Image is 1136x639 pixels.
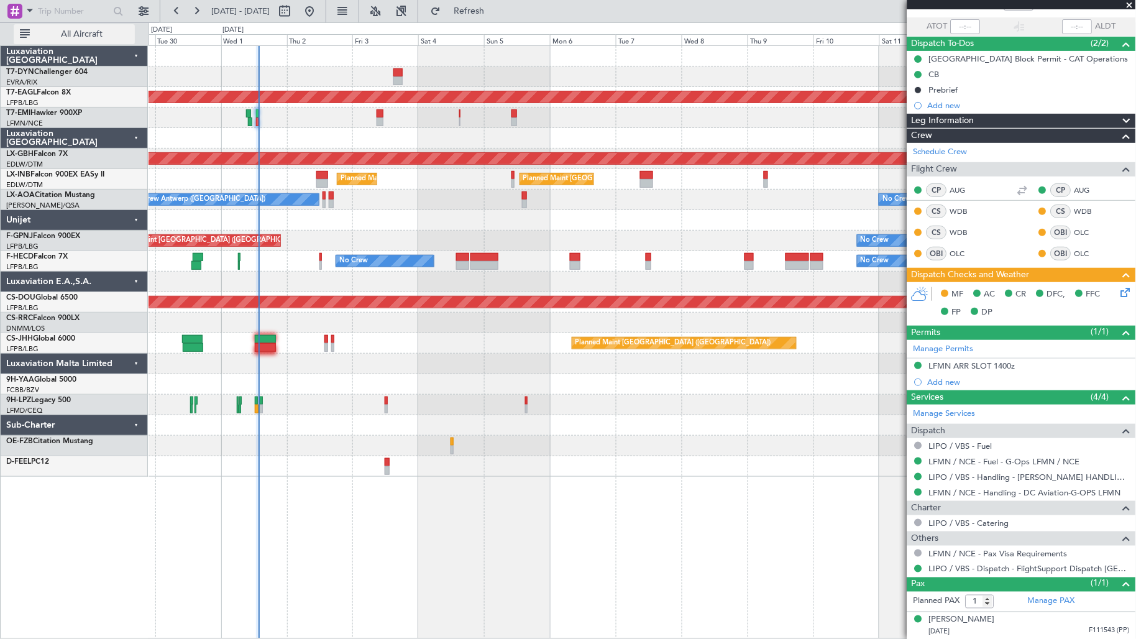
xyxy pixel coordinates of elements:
[6,397,71,404] a: 9H-LPZLegacy 500
[6,232,80,240] a: F-GPNJFalcon 900EX
[748,34,813,45] div: Thu 9
[6,160,43,169] a: EDLW/DTM
[6,385,39,395] a: FCBB/BZV
[6,98,39,108] a: LFPB/LBG
[929,361,1015,371] div: LFMN ARR SLOT 1400z
[131,190,265,209] div: No Crew Antwerp ([GEOGRAPHIC_DATA])
[912,268,1030,282] span: Dispatch Checks and Weather
[982,306,993,319] span: DP
[6,438,33,445] span: OE-FZB
[6,397,31,404] span: 9H-LPZ
[6,242,39,251] a: LFPB/LBG
[6,119,43,128] a: LFMN/NCE
[984,288,996,301] span: AC
[928,100,1130,111] div: Add new
[912,577,925,592] span: Pax
[14,24,135,44] button: All Aircraft
[155,34,221,45] div: Tue 30
[929,53,1129,64] div: [GEOGRAPHIC_DATA] Block Permit - CAT Operations
[952,306,961,319] span: FP
[6,303,39,313] a: LFPB/LBG
[1091,577,1109,590] span: (1/1)
[912,424,946,438] span: Dispatch
[929,548,1068,559] a: LFMN / NCE - Pax Visa Requirements
[912,501,941,515] span: Charter
[927,21,948,33] span: ATOT
[6,171,104,178] a: LX-INBFalcon 900EX EASy II
[912,129,933,143] span: Crew
[339,252,368,270] div: No Crew
[912,162,958,177] span: Flight Crew
[950,227,978,238] a: WDB
[6,376,76,384] a: 9H-YAAGlobal 5000
[6,458,31,466] span: D-FEEL
[6,68,88,76] a: T7-DYNChallenger 604
[861,252,889,270] div: No Crew
[6,89,37,96] span: T7-EAGL
[221,34,287,45] div: Wed 1
[950,248,978,259] a: OLC
[950,185,978,196] a: AUG
[6,191,95,199] a: LX-AOACitation Mustang
[1074,227,1102,238] a: OLC
[6,171,30,178] span: LX-INB
[424,1,499,21] button: Refresh
[6,68,34,76] span: T7-DYN
[6,294,78,301] a: CS-DOUGlobal 6500
[929,441,992,451] a: LIPO / VBS - Fuel
[112,231,308,250] div: Planned Maint [GEOGRAPHIC_DATA] ([GEOGRAPHIC_DATA])
[550,34,616,45] div: Mon 6
[6,180,43,190] a: EDLW/DTM
[6,294,35,301] span: CS-DOU
[927,205,947,218] div: CS
[927,247,947,260] div: OBI
[914,343,974,356] a: Manage Permits
[1074,206,1102,217] a: WDB
[914,408,976,420] a: Manage Services
[6,376,34,384] span: 9H-YAA
[6,344,39,354] a: LFPB/LBG
[1074,185,1102,196] a: AUG
[929,487,1121,498] a: LFMN / NCE - Handling - DC Aviation-G-OPS LFMN
[352,34,418,45] div: Fri 3
[6,109,82,117] a: T7-EMIHawker 900XP
[1047,288,1066,301] span: DFC,
[38,2,109,21] input: Trip Number
[813,34,879,45] div: Fri 10
[6,232,33,240] span: F-GPNJ
[1074,248,1102,259] a: OLC
[6,262,39,272] a: LFPB/LBG
[929,518,1009,528] a: LIPO / VBS - Catering
[6,335,33,342] span: CS-JHH
[1051,226,1071,239] div: OBI
[682,34,748,45] div: Wed 8
[418,34,484,45] div: Sat 4
[6,458,49,466] a: D-FEELPC12
[914,146,968,159] a: Schedule Crew
[484,34,550,45] div: Sun 5
[223,25,244,35] div: [DATE]
[6,109,30,117] span: T7-EMI
[1086,288,1101,301] span: FFC
[912,390,944,405] span: Services
[1091,325,1109,338] span: (1/1)
[927,183,947,197] div: CP
[6,201,80,210] a: [PERSON_NAME]/QSA
[1089,626,1130,637] span: F111543 (PP)
[6,324,45,333] a: DNMM/LOS
[882,190,1005,209] div: No Crew Paris ([GEOGRAPHIC_DATA])
[6,406,42,415] a: LFMD/CEQ
[927,226,947,239] div: CS
[879,34,945,45] div: Sat 11
[1091,37,1109,50] span: (2/2)
[950,206,978,217] a: WDB
[929,614,995,627] div: [PERSON_NAME]
[1051,247,1071,260] div: OBI
[6,253,68,260] a: F-HECDFalcon 7X
[929,472,1130,482] a: LIPO / VBS - Handling - [PERSON_NAME] HANDLING LIPO
[1051,205,1071,218] div: CS
[929,627,950,637] span: [DATE]
[6,191,35,199] span: LX-AOA
[211,6,270,17] span: [DATE] - [DATE]
[6,78,37,87] a: EVRA/RIX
